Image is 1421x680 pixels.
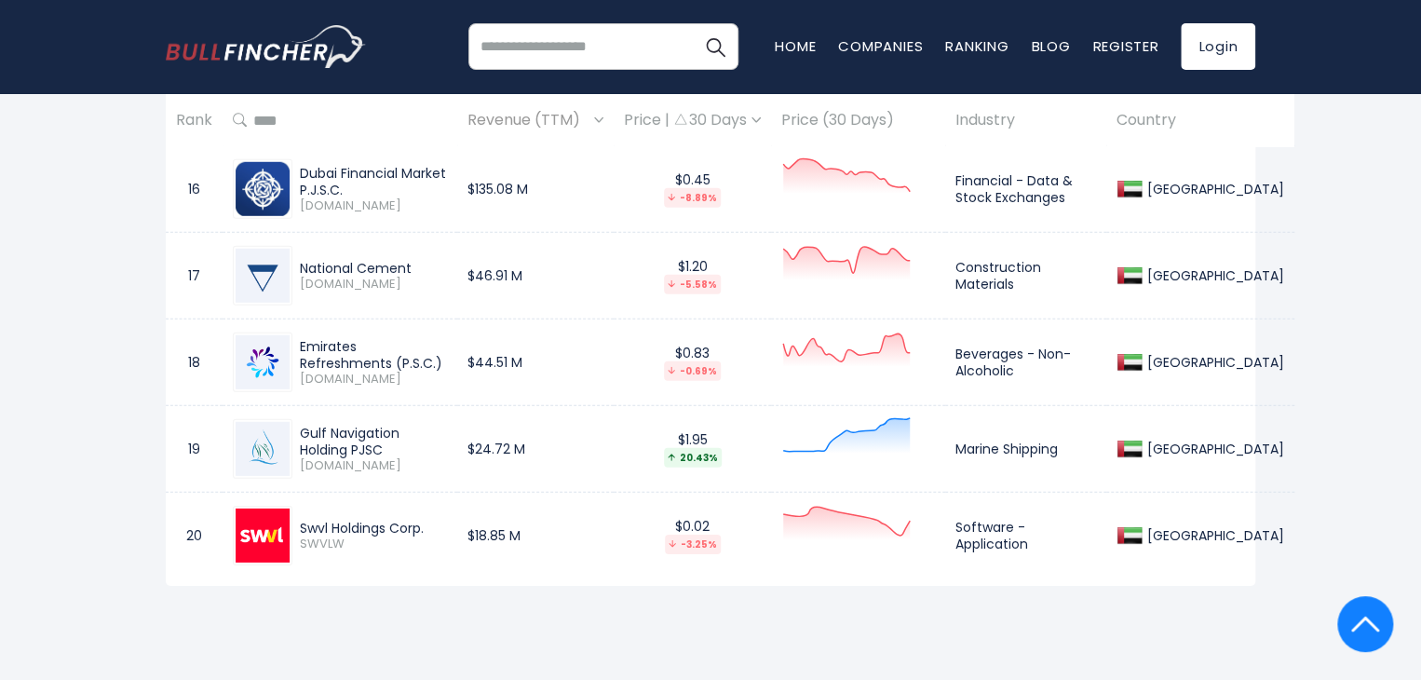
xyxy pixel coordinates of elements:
td: Beverages - Non-Alcoholic [945,320,1106,406]
div: [GEOGRAPHIC_DATA] [1143,267,1284,284]
div: [GEOGRAPHIC_DATA] [1143,354,1284,371]
img: GULFNAV.AE.png [236,422,290,476]
a: Go to homepage [166,25,366,68]
div: $0.02 [624,518,761,554]
td: 20 [166,493,223,579]
td: Marine Shipping [945,406,1106,493]
span: [DOMAIN_NAME] [300,372,447,388]
a: Ranking [945,36,1008,56]
td: $24.72 M [457,406,614,493]
th: Rank [166,93,223,148]
th: Price (30 Days) [771,93,945,148]
span: [DOMAIN_NAME] [300,277,447,292]
div: Swvl Holdings Corp. [300,520,447,537]
a: Register [1092,36,1158,56]
th: Country [1106,93,1294,148]
th: Industry [945,93,1106,148]
div: [GEOGRAPHIC_DATA] [1143,441,1284,457]
div: [GEOGRAPHIC_DATA] [1143,527,1284,544]
div: -3.25% [665,535,721,554]
td: Financial - Data & Stock Exchanges [945,146,1106,233]
div: $0.45 [624,171,761,208]
td: 16 [166,146,223,233]
div: $1.95 [624,431,761,468]
div: $1.20 [624,258,761,294]
span: [DOMAIN_NAME] [300,198,447,214]
div: -0.69% [664,361,721,381]
img: ERC.AE.png [236,335,290,389]
img: bullfincher logo [166,25,366,68]
div: National Cement [300,260,447,277]
button: Search [692,23,738,70]
a: Login [1181,23,1255,70]
img: SWVLW.png [236,509,290,563]
td: $18.85 M [457,493,614,579]
a: Companies [838,36,923,56]
div: 20.43% [664,448,722,468]
div: -8.89% [664,188,721,208]
img: DFM.AE.png [236,162,290,216]
a: Home [775,36,816,56]
td: Construction Materials [945,233,1106,320]
span: Revenue (TTM) [467,106,589,135]
div: -5.58% [664,275,721,294]
td: 18 [166,320,223,406]
div: Gulf Navigation Holding PJSC [300,425,447,458]
div: Price | 30 Days [624,111,761,130]
div: Dubai Financial Market P.J.S.C. [300,165,447,198]
td: $46.91 M [457,233,614,320]
div: $0.83 [624,345,761,381]
td: Software - Application [945,493,1106,579]
img: NCC.AE.png [236,249,290,303]
td: 17 [166,233,223,320]
td: $135.08 M [457,146,614,233]
div: [GEOGRAPHIC_DATA] [1143,181,1284,197]
span: [DOMAIN_NAME] [300,458,447,474]
div: Emirates Refreshments (P.S.C.) [300,338,447,372]
td: $44.51 M [457,320,614,406]
span: SWVLW [300,537,447,552]
a: Blog [1031,36,1070,56]
td: 19 [166,406,223,493]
